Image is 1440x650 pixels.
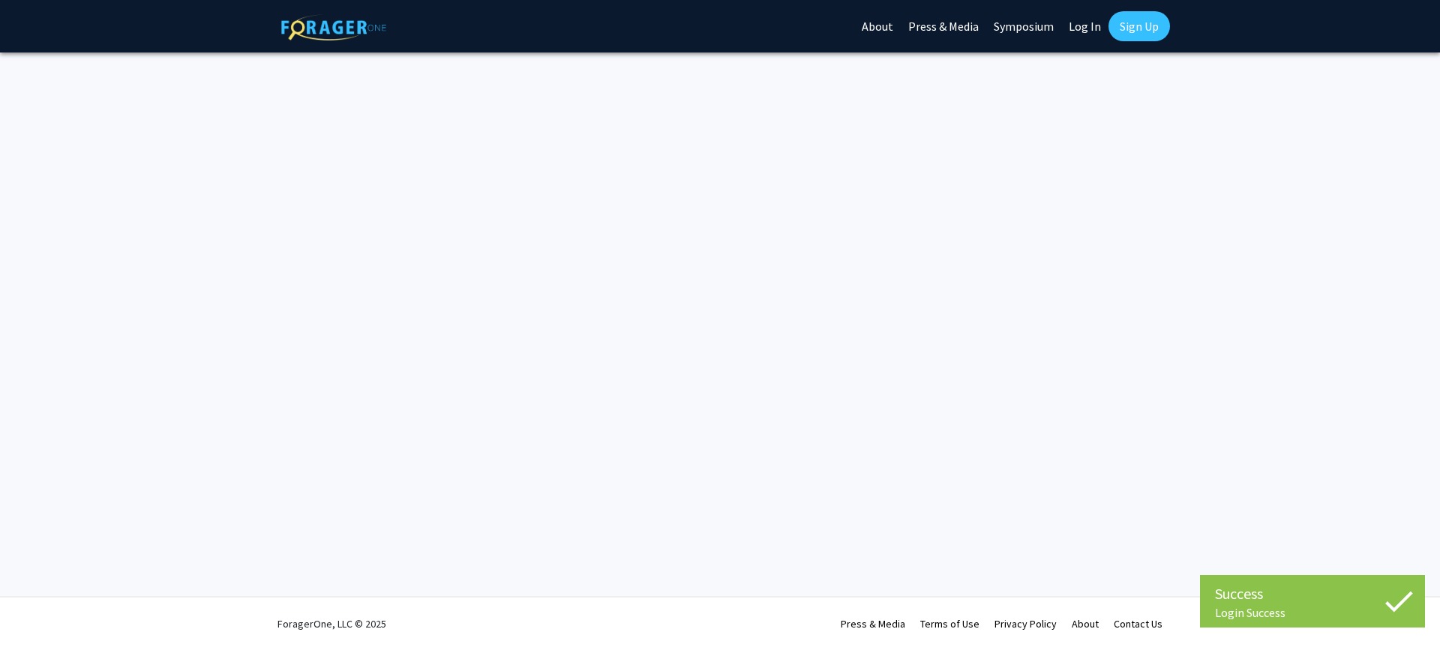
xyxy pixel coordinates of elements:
[1215,583,1410,605] div: Success
[994,617,1057,631] a: Privacy Policy
[920,617,979,631] a: Terms of Use
[1215,605,1410,620] div: Login Success
[1108,11,1170,41] a: Sign Up
[281,14,386,40] img: ForagerOne Logo
[841,617,905,631] a: Press & Media
[277,598,386,650] div: ForagerOne, LLC © 2025
[1072,617,1099,631] a: About
[1114,617,1162,631] a: Contact Us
